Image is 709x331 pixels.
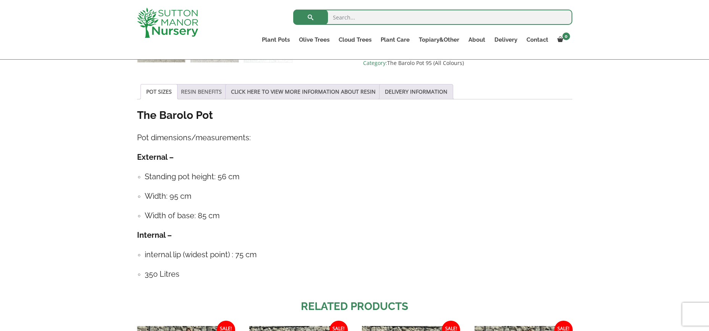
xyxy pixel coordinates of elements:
[257,34,294,45] a: Plant Pots
[146,84,172,99] a: POT SIZES
[137,153,174,162] strong: External –
[145,190,572,202] h4: Width: 95 cm
[464,34,490,45] a: About
[294,34,334,45] a: Olive Trees
[376,34,414,45] a: Plant Care
[522,34,553,45] a: Contact
[145,210,572,222] h4: Width of base: 85 cm
[490,34,522,45] a: Delivery
[414,34,464,45] a: Topiary&Other
[231,84,376,99] a: CLICK HERE TO VIEW MORE INFORMATION ABOUT RESIN
[137,109,213,122] strong: The Barolo Pot
[334,34,376,45] a: Cloud Trees
[387,59,464,67] a: The Barolo Pot 95 (All Colours)
[145,171,572,183] h4: Standing pot height: 56 cm
[145,268,572,280] h4: 350 Litres
[293,10,572,25] input: Search...
[562,32,570,40] span: 0
[137,8,198,38] img: logo
[363,58,572,68] span: Category:
[145,249,572,261] h4: internal lip (widest point) : 75 cm
[137,132,572,144] h4: Pot dimensions/measurements:
[137,230,172,240] strong: Internal –
[553,34,572,45] a: 0
[137,299,572,315] h2: Related products
[181,84,222,99] a: RESIN BENEFITS
[385,84,447,99] a: DELIVERY INFORMATION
